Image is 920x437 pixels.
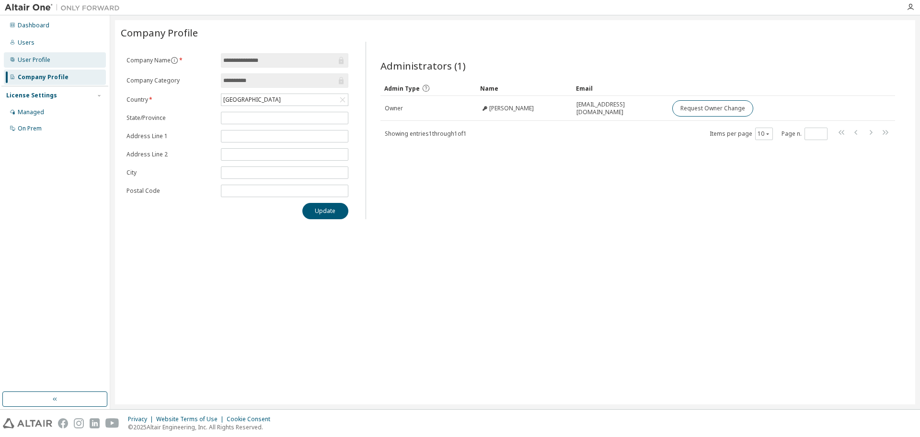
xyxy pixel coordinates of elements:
[74,418,84,428] img: instagram.svg
[782,128,828,140] span: Page n.
[126,57,215,64] label: Company Name
[222,94,282,105] div: [GEOGRAPHIC_DATA]
[18,22,49,29] div: Dashboard
[18,39,34,47] div: Users
[18,56,50,64] div: User Profile
[126,187,215,195] label: Postal Code
[6,92,57,99] div: License Settings
[126,77,215,84] label: Company Category
[18,108,44,116] div: Managed
[221,94,348,106] div: [GEOGRAPHIC_DATA]
[3,418,52,428] img: altair_logo.svg
[576,101,664,116] span: [EMAIL_ADDRESS][DOMAIN_NAME]
[385,105,403,112] span: Owner
[90,418,100,428] img: linkedin.svg
[126,169,215,177] label: City
[385,130,467,138] span: Showing entries 1 through 1 of 1
[5,3,125,12] img: Altair One
[672,100,753,117] button: Request Owner Change
[126,96,215,104] label: Country
[121,26,198,39] span: Company Profile
[18,125,42,132] div: On Prem
[489,105,534,112] span: [PERSON_NAME]
[480,81,568,96] div: Name
[710,128,773,140] span: Items per page
[58,418,68,428] img: facebook.svg
[128,415,156,423] div: Privacy
[126,151,215,158] label: Address Line 2
[384,84,420,93] span: Admin Type
[126,132,215,140] label: Address Line 1
[380,59,466,72] span: Administrators (1)
[18,73,69,81] div: Company Profile
[171,57,178,64] button: information
[302,203,348,219] button: Update
[758,130,770,138] button: 10
[576,81,664,96] div: Email
[227,415,276,423] div: Cookie Consent
[105,418,119,428] img: youtube.svg
[128,423,276,431] p: © 2025 Altair Engineering, Inc. All Rights Reserved.
[156,415,227,423] div: Website Terms of Use
[126,114,215,122] label: State/Province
